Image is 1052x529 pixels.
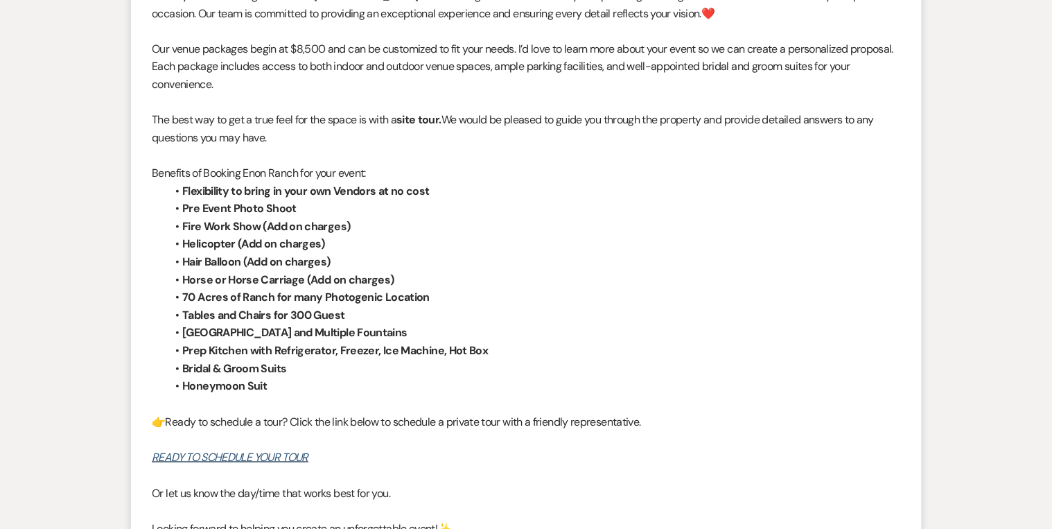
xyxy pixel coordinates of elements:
strong: Tables and Chairs for 300 Guest [182,308,344,322]
strong: Flexibility to bring in your own Vendors at no cost [182,184,429,198]
strong: Pre Event Photo Shoot [182,201,297,216]
strong: [GEOGRAPHIC_DATA] and Multiple Fountains [182,325,407,340]
a: READY TO SCHEDULE YOUR TOUR [152,449,308,464]
strong: site tour. [396,112,441,127]
strong: Bridal & Groom Suits [182,361,286,376]
strong: Helicopter (Add on charges) [182,236,325,251]
span: Or let us know the day/time that works best for you. [152,485,390,500]
span: Our venue packages begin at $8,500 and can be customized to fit your needs. I’d love to learn mor... [152,42,893,92]
span: 👉 [152,414,165,428]
strong: Honeymoon Suit [182,379,267,393]
strong: Prep Kitchen with Refrigerator, Freezer, Ice Machine, Hot Box [182,343,488,358]
strong: Fire Work Show (Add on charges) [182,219,350,234]
strong: 70 Acres of Ranch for many Photogenic Location [182,290,430,304]
span: Ready to schedule a tour? Click the link below to schedule a private tour with a friendly represe... [165,414,640,428]
strong: Hair Balloon (Add on charges) [182,254,330,269]
span: ❤️ [701,6,714,21]
span: The best way to get a true feel for the space is with a [152,112,396,127]
strong: Horse or Horse Carriage (Add on charges) [182,272,394,287]
span: We would be pleased to guide you through the property and provide detailed answers to any questio... [152,112,873,145]
span: Benefits of Booking Enon Ranch for your event: [152,166,366,180]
